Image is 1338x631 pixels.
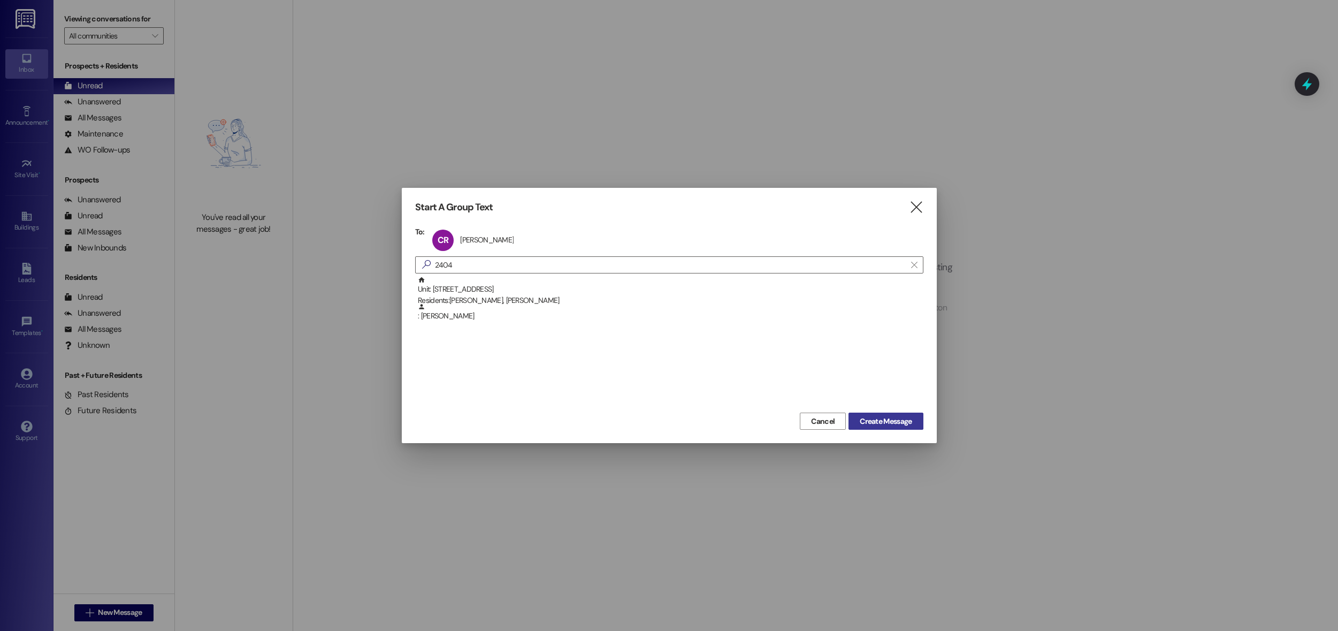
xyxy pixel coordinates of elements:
[418,295,923,306] div: Residents: [PERSON_NAME], [PERSON_NAME]
[418,259,435,270] i: 
[415,276,923,303] div: Unit: [STREET_ADDRESS]Residents:[PERSON_NAME], [PERSON_NAME]
[418,303,923,322] div: : [PERSON_NAME]
[418,276,923,307] div: Unit: [STREET_ADDRESS]
[906,257,923,273] button: Clear text
[811,416,835,427] span: Cancel
[435,257,906,272] input: Search for any contact or apartment
[415,227,425,237] h3: To:
[911,261,917,269] i: 
[415,201,493,214] h3: Start A Group Text
[800,413,846,430] button: Cancel
[438,234,448,246] span: CR
[909,202,923,213] i: 
[415,303,923,330] div: : [PERSON_NAME]
[460,235,514,245] div: [PERSON_NAME]
[848,413,923,430] button: Create Message
[860,416,912,427] span: Create Message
